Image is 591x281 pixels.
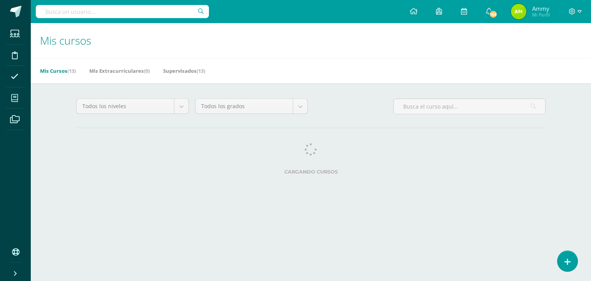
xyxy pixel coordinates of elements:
a: Todos los niveles [77,99,189,114]
a: Supervisados(13) [163,65,205,77]
span: Ammy [532,5,550,12]
span: 158 [489,10,498,18]
img: 396168a9feac30329f7dfebe783e234f.png [511,4,526,19]
span: (13) [67,67,76,74]
a: Mis Cursos(13) [40,65,76,77]
a: Mis Extracurriculares(0) [89,65,150,77]
span: (0) [144,67,150,74]
span: Todos los niveles [82,99,168,114]
span: Todos los grados [201,99,287,114]
span: (13) [197,67,205,74]
input: Busca un usuario... [36,5,209,18]
input: Busca el curso aquí... [394,99,545,114]
a: Todos los grados [195,99,307,114]
label: Cargando cursos [76,169,546,175]
span: Mi Perfil [532,12,550,18]
span: Mis cursos [40,33,91,48]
